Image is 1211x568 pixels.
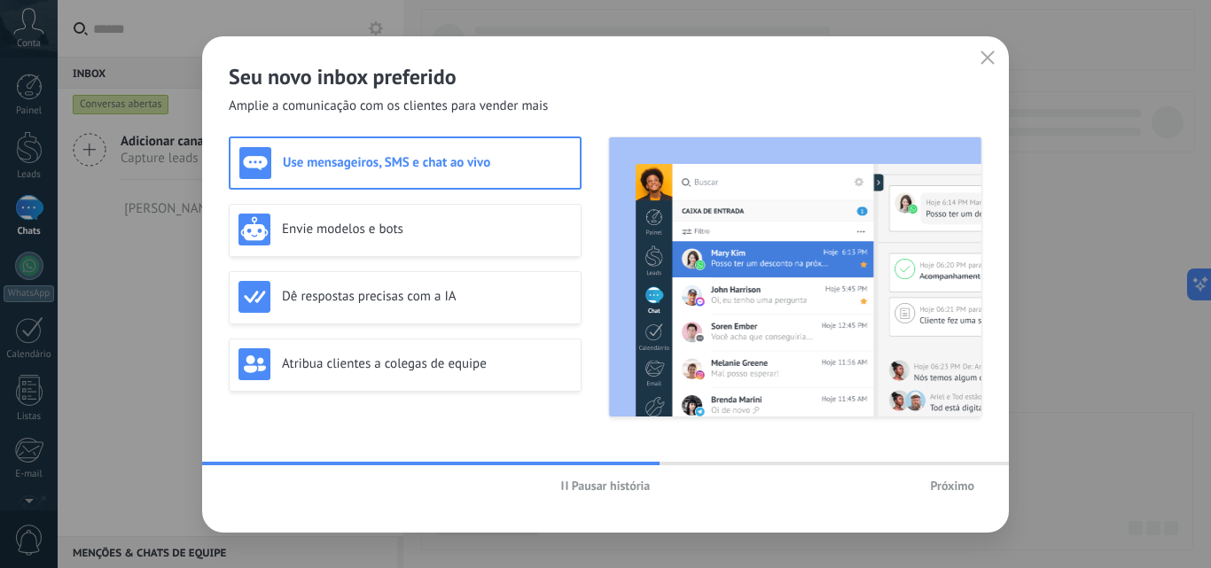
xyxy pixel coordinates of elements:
[282,288,572,305] h3: Dê respostas precisas com a IA
[922,472,982,499] button: Próximo
[572,479,651,492] span: Pausar história
[282,355,572,372] h3: Atribua clientes a colegas de equipe
[930,479,974,492] span: Próximo
[283,154,571,171] h3: Use mensageiros, SMS e chat ao vivo
[229,63,982,90] h2: Seu novo inbox preferido
[229,97,548,115] span: Amplie a comunicação com os clientes para vender mais
[553,472,659,499] button: Pausar história
[282,221,572,237] h3: Envie modelos e bots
